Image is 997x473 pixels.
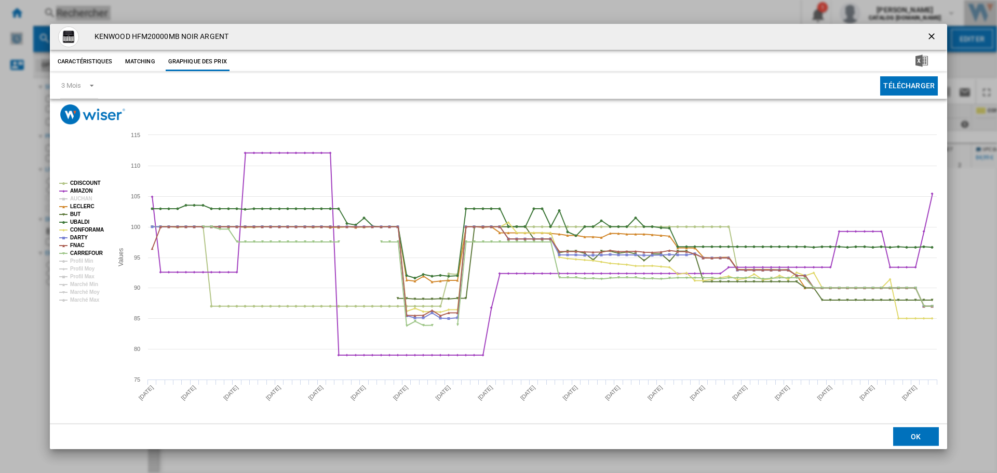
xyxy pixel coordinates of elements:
img: G_K18206844_B.jpg [58,26,79,47]
tspan: [DATE] [816,384,833,401]
div: 3 Mois [61,82,80,89]
tspan: Marché Max [70,297,100,303]
button: getI18NText('BUTTONS.CLOSE_DIALOG') [922,26,943,47]
button: Matching [117,52,163,71]
tspan: [DATE] [265,384,282,401]
tspan: [DATE] [858,384,875,401]
tspan: [DATE] [222,384,239,401]
tspan: [DATE] [519,384,536,401]
tspan: Profil Max [70,274,95,279]
tspan: 80 [134,346,140,352]
tspan: 105 [131,193,140,199]
tspan: FNAC [70,242,84,248]
tspan: [DATE] [307,384,324,401]
tspan: [DATE] [349,384,367,401]
tspan: [DATE] [774,384,791,401]
tspan: BUT [70,211,80,217]
img: excel-24x24.png [915,55,928,67]
tspan: [DATE] [731,384,748,401]
tspan: AUCHAN [70,196,92,201]
button: Télécharger [880,76,938,96]
tspan: 90 [134,285,140,291]
tspan: 85 [134,315,140,321]
button: OK [893,427,939,446]
button: Caractéristiques [55,52,115,71]
h4: KENWOOD HFM20000MB NOIR ARGENT [89,32,228,42]
tspan: LECLERC [70,204,95,209]
tspan: 75 [134,376,140,383]
tspan: [DATE] [180,384,197,401]
button: Graphique des prix [166,52,230,71]
tspan: [DATE] [561,384,578,401]
tspan: Profil Min [70,258,93,264]
tspan: Marché Moy [70,289,100,295]
button: Télécharger au format Excel [899,52,945,71]
tspan: AMAZON [70,188,92,194]
tspan: CDISCOUNT [70,180,101,186]
tspan: [DATE] [901,384,918,401]
tspan: 110 [131,163,140,169]
tspan: [DATE] [392,384,409,401]
tspan: [DATE] [689,384,706,401]
img: logo_wiser_300x94.png [60,104,125,125]
tspan: [DATE] [477,384,494,401]
tspan: 95 [134,254,140,261]
ng-md-icon: getI18NText('BUTTONS.CLOSE_DIALOG') [926,31,939,44]
tspan: 115 [131,132,140,138]
tspan: [DATE] [138,384,155,401]
tspan: [DATE] [604,384,621,401]
tspan: DARTY [70,235,88,240]
tspan: 100 [131,224,140,230]
tspan: [DATE] [646,384,664,401]
tspan: Values [117,248,125,266]
tspan: [DATE] [434,384,451,401]
tspan: CONFORAMA [70,227,104,233]
tspan: Profil Moy [70,266,95,272]
tspan: CARREFOUR [70,250,103,256]
tspan: UBALDI [70,219,89,225]
tspan: Marché Min [70,281,98,287]
md-dialog: Product popup [50,24,947,450]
